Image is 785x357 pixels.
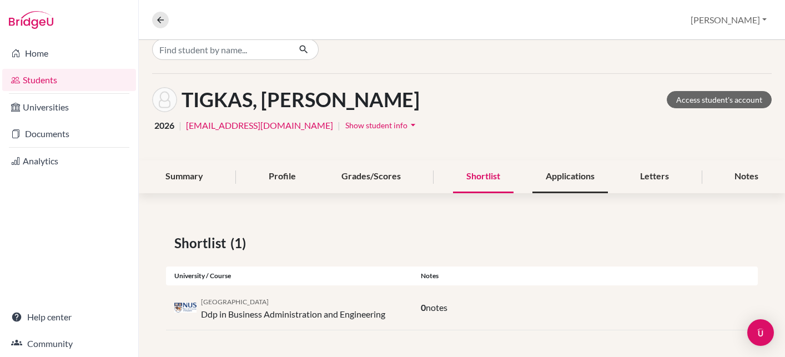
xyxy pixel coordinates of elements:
span: | [179,119,182,132]
a: Access student's account [667,91,772,108]
div: Applications [532,160,608,193]
div: Notes [412,271,758,281]
a: Community [2,333,136,355]
a: Universities [2,96,136,118]
img: Christos Angelos TIGKAS's avatar [152,87,177,112]
a: Help center [2,306,136,328]
h1: TIGKAS, [PERSON_NAME] [182,88,420,112]
div: Notes [721,160,772,193]
div: Grades/Scores [328,160,414,193]
div: Letters [627,160,682,193]
span: 2026 [154,119,174,132]
i: arrow_drop_down [407,119,419,130]
span: notes [426,302,447,313]
a: Students [2,69,136,91]
div: Shortlist [453,160,514,193]
div: University / Course [166,271,412,281]
span: 0 [421,302,426,313]
span: | [338,119,340,132]
span: (1) [230,233,250,253]
div: Open Intercom Messenger [747,319,774,346]
div: Ddp in Business Administration and Engineering [201,294,385,321]
span: Show student info [345,120,407,130]
div: Profile [255,160,309,193]
button: [PERSON_NAME] [686,9,772,31]
img: Bridge-U [9,11,53,29]
a: Home [2,42,136,64]
span: Shortlist [174,233,230,253]
div: Summary [152,160,217,193]
input: Find student by name... [152,39,290,60]
a: Documents [2,123,136,145]
span: [GEOGRAPHIC_DATA] [201,298,269,306]
img: sg_nus_04zdlme1.jpeg [174,303,197,313]
a: Analytics [2,150,136,172]
button: Show student infoarrow_drop_down [345,117,419,134]
a: [EMAIL_ADDRESS][DOMAIN_NAME] [186,119,333,132]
